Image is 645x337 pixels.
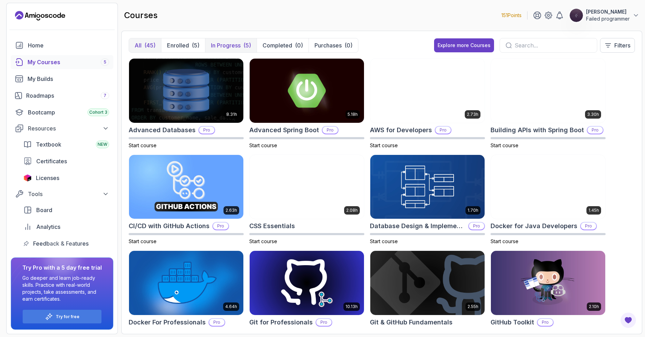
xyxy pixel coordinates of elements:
h2: Docker for Java Developers [491,221,577,231]
a: feedback [19,237,113,250]
a: analytics [19,220,113,234]
img: Docker for Java Developers card [491,155,605,219]
p: Pro [199,127,214,134]
div: Resources [28,124,109,133]
div: Home [28,41,109,50]
p: 3.30h [587,112,599,117]
p: Failed programmer [586,15,630,22]
p: 4.64h [225,304,237,309]
p: Pro [538,319,553,326]
p: 2.10h [589,304,599,309]
span: Certificates [36,157,67,165]
p: Purchases [314,41,342,50]
button: In Progress(5) [205,38,257,52]
div: My Courses [28,58,109,66]
a: board [19,203,113,217]
img: AWS for Developers card [370,59,485,123]
button: Filters [600,38,635,53]
h2: Building APIs with Spring Boot [491,125,584,135]
div: Roadmaps [26,91,109,100]
img: Git for Professionals card [250,251,364,315]
button: Open Feedback Button [620,312,637,329]
p: Pro [213,223,228,230]
h2: Database Design & Implementation [370,221,465,231]
span: Start course [249,142,277,148]
img: GitHub Toolkit card [491,251,605,315]
a: roadmaps [11,89,113,103]
p: 2.73h [467,112,478,117]
div: My Builds [28,75,109,83]
a: home [11,38,113,52]
p: Pro [581,223,596,230]
img: CI/CD with GitHub Actions card [129,155,243,219]
p: Pro [435,127,451,134]
p: Pro [469,223,484,230]
a: courses [11,55,113,69]
span: NEW [98,142,107,147]
img: Advanced Databases card [129,59,243,123]
h2: CSS Essentials [249,221,295,231]
div: Explore more Courses [438,42,491,49]
p: 2.08h [346,208,358,213]
button: Tools [11,188,113,200]
h2: CI/CD with GitHub Actions [129,221,210,231]
img: Database Design & Implementation card [370,155,485,219]
p: 151 Points [501,12,522,19]
p: 1.45h [589,208,599,213]
h2: Advanced Spring Boot [249,125,319,135]
a: Try for free [56,314,79,320]
p: In Progress [211,41,241,50]
p: 1.70h [468,208,478,213]
div: (0) [295,41,303,50]
input: Search... [515,41,591,50]
p: 2.55h [468,304,478,309]
h2: GitHub Toolkit [491,317,534,327]
p: 5.18h [348,112,358,117]
p: All [135,41,142,50]
button: Explore more Courses [434,38,494,52]
p: Enrolled [167,41,189,50]
a: certificates [19,154,113,168]
img: jetbrains icon [23,174,32,181]
a: Landing page [15,10,65,21]
img: Building APIs with Spring Boot card [491,59,605,123]
h2: Git for Professionals [249,317,313,327]
button: Try for free [22,309,102,324]
p: Pro [322,127,338,134]
img: Git & GitHub Fundamentals card [370,251,485,315]
div: Bootcamp [28,108,109,117]
button: Resources [11,122,113,135]
p: 8.31h [226,112,237,117]
button: Enrolled(5) [161,38,205,52]
button: Completed(0) [257,38,309,52]
span: Cohort 3 [89,110,107,115]
p: Go deeper and learn job-ready skills. Practice with real-world projects, take assessments, and ea... [22,275,102,302]
span: Start course [249,238,277,244]
h2: AWS for Developers [370,125,432,135]
a: textbook [19,137,113,151]
button: Purchases(0) [309,38,358,52]
p: Filters [614,41,630,50]
span: Feedback & Features [33,239,89,248]
img: CSS Essentials card [250,155,364,219]
span: Board [36,206,52,214]
span: 7 [104,93,106,98]
span: Start course [129,238,157,244]
img: user profile image [570,9,583,22]
h2: Docker For Professionals [129,317,206,327]
p: Pro [316,319,332,326]
div: (45) [144,41,155,50]
p: 10.13h [346,304,358,309]
button: user profile image[PERSON_NAME]Failed programmer [569,8,639,22]
span: Textbook [36,140,61,149]
h2: Advanced Databases [129,125,196,135]
p: Completed [263,41,292,50]
span: Start course [129,142,157,148]
img: Docker For Professionals card [129,251,243,315]
a: licenses [19,171,113,185]
h2: Git & GitHub Fundamentals [370,317,453,327]
span: Start course [370,238,398,244]
span: Start course [491,142,518,148]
